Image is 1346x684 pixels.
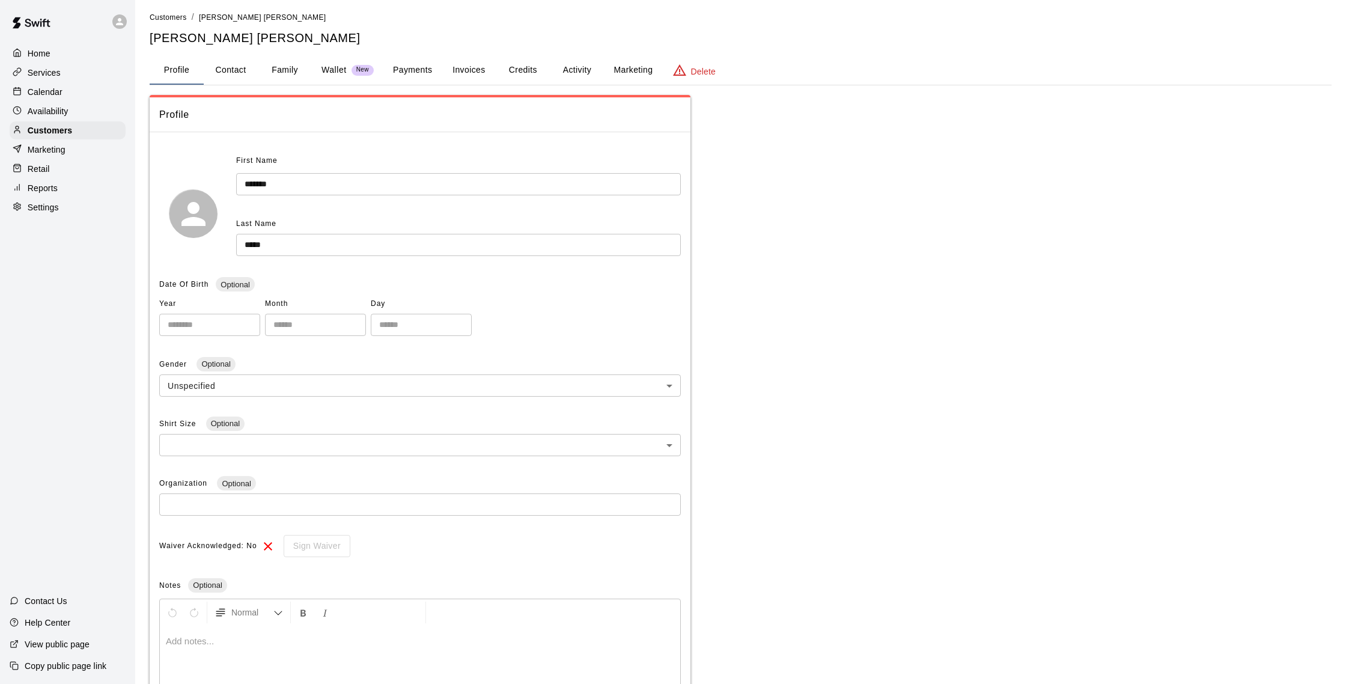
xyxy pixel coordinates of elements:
span: Month [265,295,366,314]
span: Optional [216,280,254,289]
p: Help Center [25,617,70,629]
span: Normal [231,606,273,618]
button: Justify Align [493,602,514,623]
p: Marketing [28,144,65,156]
span: Gender [159,360,189,368]
span: Optional [196,359,235,368]
span: First Name [236,151,278,171]
span: Day [371,295,472,314]
nav: breadcrumb [150,11,1332,24]
span: Profile [159,107,681,123]
a: Retail [10,160,126,178]
p: Settings [28,201,59,213]
span: Optional [188,581,227,590]
p: Services [28,67,61,79]
p: Copy public page link [25,660,106,672]
button: Profile [150,56,204,85]
button: Undo [162,602,183,623]
p: Calendar [28,86,62,98]
a: Reports [10,179,126,197]
span: Optional [206,419,245,428]
p: Customers [28,124,72,136]
button: Credits [496,56,550,85]
p: Contact Us [25,595,67,607]
a: Customers [10,121,126,139]
button: Left Align [428,602,449,623]
a: Availability [10,102,126,120]
a: Calendar [10,83,126,101]
button: Payments [383,56,442,85]
button: Insert Code [380,602,400,623]
button: Insert Link [401,602,422,623]
span: New [352,66,374,74]
button: Invoices [442,56,496,85]
span: [PERSON_NAME] [PERSON_NAME] [199,13,326,22]
a: Marketing [10,141,126,159]
span: Customers [150,13,187,22]
button: Format Bold [293,602,314,623]
a: Settings [10,198,126,216]
p: Reports [28,182,58,194]
p: Availability [28,105,69,117]
button: Format Underline [336,602,357,623]
span: Waiver Acknowledged: No [159,537,257,556]
button: Marketing [604,56,662,85]
button: Format Italics [315,602,335,623]
span: Shirt Size [159,420,199,428]
button: Redo [184,602,204,623]
p: Home [28,47,50,60]
a: Home [10,44,126,63]
div: To sign waivers in admin, this feature must be enabled in general settings [275,535,350,557]
button: Activity [550,56,604,85]
span: Organization [159,479,210,487]
button: Formatting Options [210,602,288,623]
span: Optional [217,479,255,488]
a: Customers [150,12,187,22]
button: Right Align [472,602,492,623]
a: Services [10,64,126,82]
p: Delete [691,66,716,78]
p: Retail [28,163,50,175]
button: Family [258,56,312,85]
button: Contact [204,56,258,85]
span: Notes [159,581,181,590]
h5: [PERSON_NAME] [PERSON_NAME] [150,30,1332,46]
span: Date Of Birth [159,280,209,289]
button: Center Align [450,602,470,623]
span: Year [159,295,260,314]
button: Format Strikethrough [358,602,379,623]
p: View public page [25,638,90,650]
span: Last Name [236,219,276,228]
div: Unspecified [159,374,681,397]
li: / [192,11,194,23]
p: Wallet [321,64,347,76]
div: basic tabs example [150,56,1332,85]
